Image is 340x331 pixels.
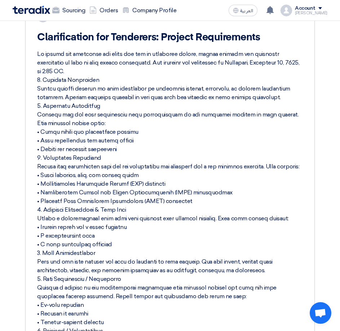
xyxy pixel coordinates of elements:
[295,5,315,12] div: Account
[281,5,292,16] img: profile_test.png
[229,5,257,16] button: العربية
[37,31,303,44] h1: Clarification for Tenderers: Project Requirements
[120,3,178,18] a: Company Profile
[310,302,331,324] div: Open chat
[240,8,253,13] span: العربية
[87,3,120,18] a: Orders
[13,6,50,14] img: Teradix logo
[50,3,87,18] a: Sourcing
[295,11,327,15] div: [PERSON_NAME]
